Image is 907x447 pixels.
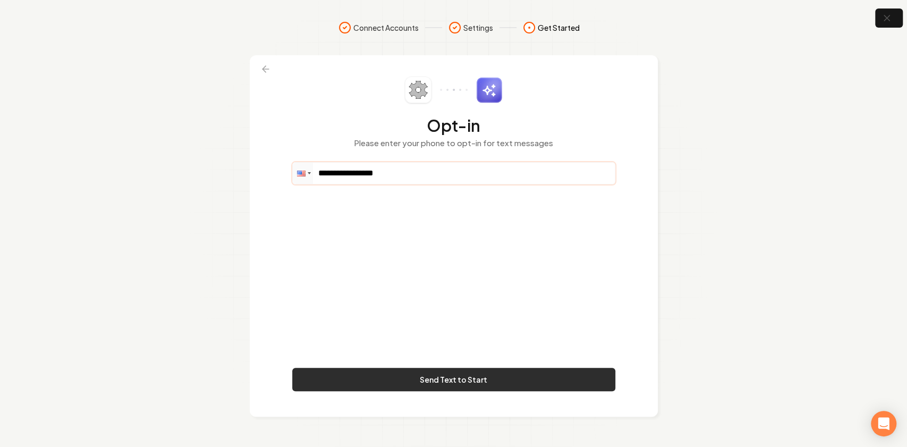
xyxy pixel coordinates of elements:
[292,116,615,135] h2: Opt-in
[538,22,580,33] span: Get Started
[292,368,615,391] button: Send Text to Start
[476,77,502,103] img: sparkles.svg
[292,137,615,149] p: Please enter your phone to opt-in for text messages
[353,22,419,33] span: Connect Accounts
[293,163,313,184] div: United States: + 1
[440,89,468,91] img: connector-dots.svg
[463,22,493,33] span: Settings
[871,411,896,436] div: Open Intercom Messenger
